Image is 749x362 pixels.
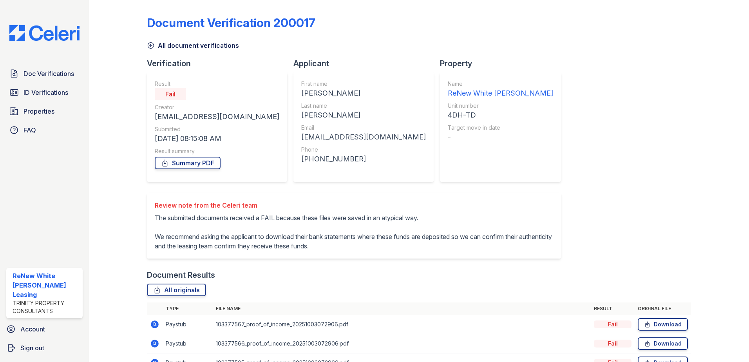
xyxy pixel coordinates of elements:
[6,85,83,100] a: ID Verifications
[155,157,221,169] a: Summary PDF
[24,69,74,78] span: Doc Verifications
[638,337,688,350] a: Download
[155,213,553,251] p: The submitted documents received a FAIL because these files were saved in an atypical way. We rec...
[24,125,36,135] span: FAQ
[155,125,279,133] div: Submitted
[24,88,68,97] span: ID Verifications
[301,80,426,88] div: First name
[594,340,631,348] div: Fail
[155,88,186,100] div: Fail
[147,58,293,69] div: Verification
[6,66,83,81] a: Doc Verifications
[147,16,315,30] div: Document Verification 200017
[155,133,279,144] div: [DATE] 08:15:08 AM
[6,122,83,138] a: FAQ
[155,80,279,88] div: Result
[448,110,553,121] div: 4DH-TD
[155,147,279,155] div: Result summary
[155,111,279,122] div: [EMAIL_ADDRESS][DOMAIN_NAME]
[20,343,44,353] span: Sign out
[591,302,635,315] th: Result
[293,58,440,69] div: Applicant
[6,103,83,119] a: Properties
[448,80,553,88] div: Name
[13,299,80,315] div: Trinity Property Consultants
[155,103,279,111] div: Creator
[213,302,591,315] th: File name
[147,284,206,296] a: All originals
[3,25,86,41] img: CE_Logo_Blue-a8612792a0a2168367f1c8372b55b34899dd931a85d93a1a3d3e32e68fde9ad4.png
[440,58,567,69] div: Property
[635,302,691,315] th: Original file
[163,302,213,315] th: Type
[448,124,553,132] div: Target move in date
[163,334,213,353] td: Paystub
[301,146,426,154] div: Phone
[3,321,86,337] a: Account
[155,201,553,210] div: Review note from the Celeri team
[213,334,591,353] td: 103377566_proof_of_income_20251003072906.pdf
[147,41,239,50] a: All document verifications
[301,110,426,121] div: [PERSON_NAME]
[147,270,215,281] div: Document Results
[448,80,553,99] a: Name ReNew White [PERSON_NAME]
[163,315,213,334] td: Paystub
[448,132,553,143] div: -
[638,318,688,331] a: Download
[301,132,426,143] div: [EMAIL_ADDRESS][DOMAIN_NAME]
[448,102,553,110] div: Unit number
[594,320,631,328] div: Fail
[301,88,426,99] div: [PERSON_NAME]
[448,88,553,99] div: ReNew White [PERSON_NAME]
[3,340,86,356] a: Sign out
[301,154,426,165] div: [PHONE_NUMBER]
[20,324,45,334] span: Account
[24,107,54,116] span: Properties
[301,124,426,132] div: Email
[213,315,591,334] td: 103377567_proof_of_income_20251003072906.pdf
[13,271,80,299] div: ReNew White [PERSON_NAME] Leasing
[301,102,426,110] div: Last name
